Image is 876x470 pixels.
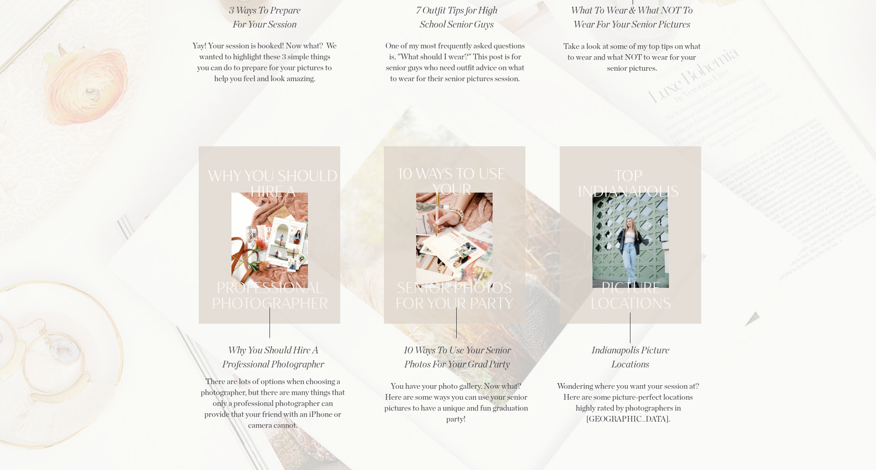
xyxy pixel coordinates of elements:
h1: Senior Photos for your Party [393,280,516,312]
a: TOPINDIanapolis [555,168,702,201]
h1: TOP INDIanapolis [555,168,702,201]
p: One of my most frequently asked questions is, "What should I wear?" This post is for senior guys ... [383,41,527,96]
a: 3 Ways To Prepare For Your Session [226,4,303,33]
p: Take a look at some of my top tips on what to wear and what NOT to wear for your senior pictures. [560,41,704,96]
a: Professional Photographer [208,280,331,296]
a: What To Wear & What NOT To Wear For Your Senior Pictures [568,4,695,41]
a: WHY YOU Should Hire A [199,168,346,201]
a: Why You Should Hire A Professional Photographer [216,344,329,373]
a: Indianapolis Picture Locations [574,344,687,373]
p: Yay! Your session is booked! Now what? We wanted to highlight these 3 simple things you can do to... [192,41,337,96]
p: There are lots of options when choosing a photographer, but there are many things that only a pro... [201,376,345,431]
h3: 10 Ways To Use Your Senior Photos For Your Grad Party [401,344,513,373]
p: Wondering where you want your session at? Here are some picture-perfect locations highly rated by... [556,381,700,427]
a: PICTURE Locations [569,280,692,312]
a: 7 Outfit Tips for High School Senior Guys [410,4,503,33]
p: You have your photo gallery. Now what? Here are some ways you can use your senior pictures to hav... [384,381,528,427]
h1: 10 Ways to Use your [378,166,525,199]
